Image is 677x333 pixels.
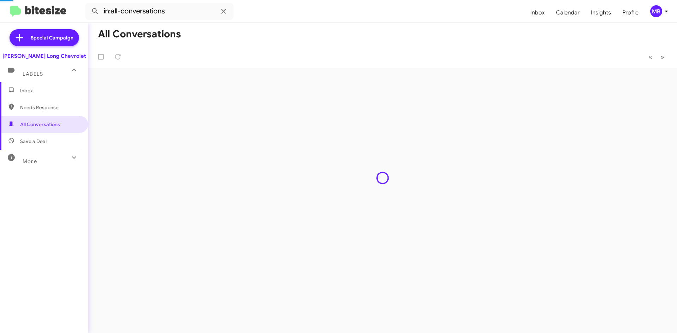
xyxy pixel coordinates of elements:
[645,50,669,64] nav: Page navigation example
[617,2,644,23] a: Profile
[20,138,47,145] span: Save a Deal
[585,2,617,23] a: Insights
[31,34,73,41] span: Special Campaign
[648,53,652,61] span: «
[644,5,669,17] button: MB
[2,53,86,60] div: [PERSON_NAME] Long Chevrolet
[98,29,181,40] h1: All Conversations
[23,71,43,77] span: Labels
[550,2,585,23] a: Calendar
[20,121,60,128] span: All Conversations
[20,104,80,111] span: Needs Response
[650,5,662,17] div: MB
[10,29,79,46] a: Special Campaign
[644,50,657,64] button: Previous
[660,53,664,61] span: »
[656,50,669,64] button: Next
[20,87,80,94] span: Inbox
[85,3,233,20] input: Search
[525,2,550,23] a: Inbox
[23,158,37,165] span: More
